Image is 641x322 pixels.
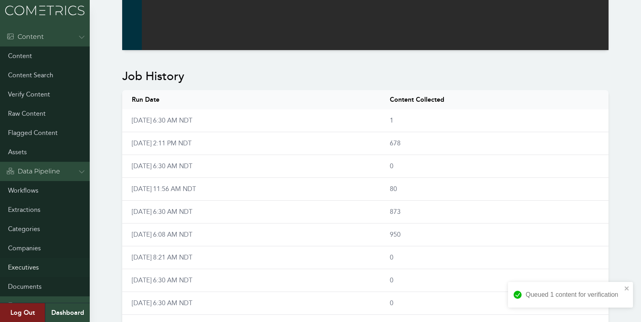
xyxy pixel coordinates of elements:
[132,299,192,307] a: [DATE] 6:30 AM NDT
[380,223,609,246] td: 950
[6,167,60,176] div: Data Pipeline
[132,139,191,147] a: [DATE] 2:11 PM NDT
[132,185,196,193] a: [DATE] 11:56 AM NDT
[132,254,192,261] a: [DATE] 8:21 AM NDT
[6,32,44,42] div: Content
[132,231,192,238] a: [DATE] 6:08 AM NDT
[380,246,609,269] td: 0
[380,292,609,315] td: 0
[380,90,609,109] th: Content Collected
[380,201,609,223] td: 873
[132,276,192,284] a: [DATE] 6:30 AM NDT
[45,303,90,322] a: Dashboard
[6,301,39,311] div: Admin
[380,269,609,292] td: 0
[122,90,380,109] th: Run Date
[624,285,630,292] button: close
[132,208,192,215] a: [DATE] 6:30 AM NDT
[132,162,192,170] a: [DATE] 6:30 AM NDT
[380,155,609,178] td: 0
[526,290,622,300] div: Queued 1 content for verification
[380,109,609,132] td: 1
[132,117,192,124] a: [DATE] 6:30 AM NDT
[122,69,608,84] h2: Job History
[380,132,609,155] td: 678
[380,178,609,201] td: 80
